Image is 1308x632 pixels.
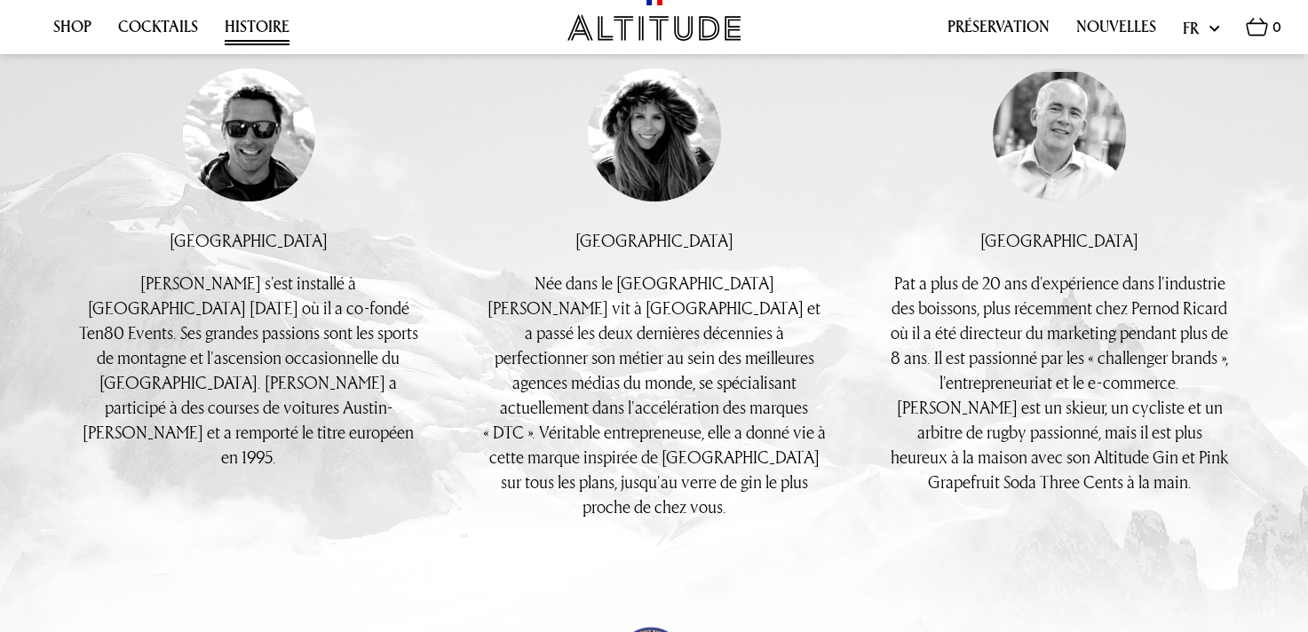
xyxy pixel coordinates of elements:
[891,271,1228,494] span: Pat a plus de 20 ans d'expérience dans l'industrie des boissons, plus récemment chez Pernod Ricar...
[947,18,1050,45] a: Préservation
[1246,18,1281,46] a: 0
[118,18,198,45] a: Cocktails
[79,271,418,469] span: [PERSON_NAME] s'est installé à [GEOGRAPHIC_DATA] [DATE] où il a co-fondé Ten80 Events. Ses grande...
[1076,18,1156,45] a: Nouvelles
[575,228,733,253] p: [GEOGRAPHIC_DATA]
[1246,18,1268,36] img: Basket
[483,271,826,518] span: Née dans le [GEOGRAPHIC_DATA][PERSON_NAME] vit à [GEOGRAPHIC_DATA] et a passé les deux dernières ...
[170,228,328,253] p: [GEOGRAPHIC_DATA]
[567,14,741,41] img: Altitude Gin
[980,228,1138,253] p: [GEOGRAPHIC_DATA]
[53,18,91,45] a: Shop
[225,18,289,45] a: Histoire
